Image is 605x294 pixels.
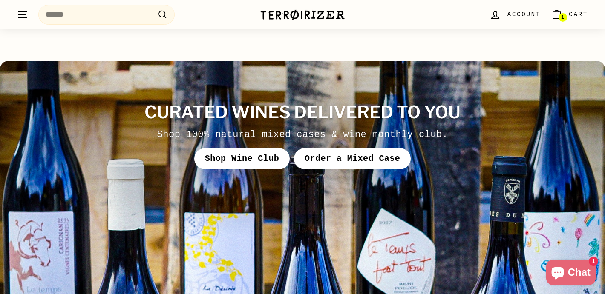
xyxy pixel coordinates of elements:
[507,10,541,19] span: Account
[561,14,564,20] span: 1
[194,148,290,169] a: Shop Wine Club
[42,127,562,142] div: Shop 100% natural mixed cases & wine monthly club.
[484,2,546,27] a: Account
[294,148,411,169] a: Order a Mixed Case
[546,2,593,27] a: Cart
[569,10,588,19] span: Cart
[544,260,598,287] inbox-online-store-chat: Shopify online store chat
[42,103,562,122] h2: Curated wines delivered to you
